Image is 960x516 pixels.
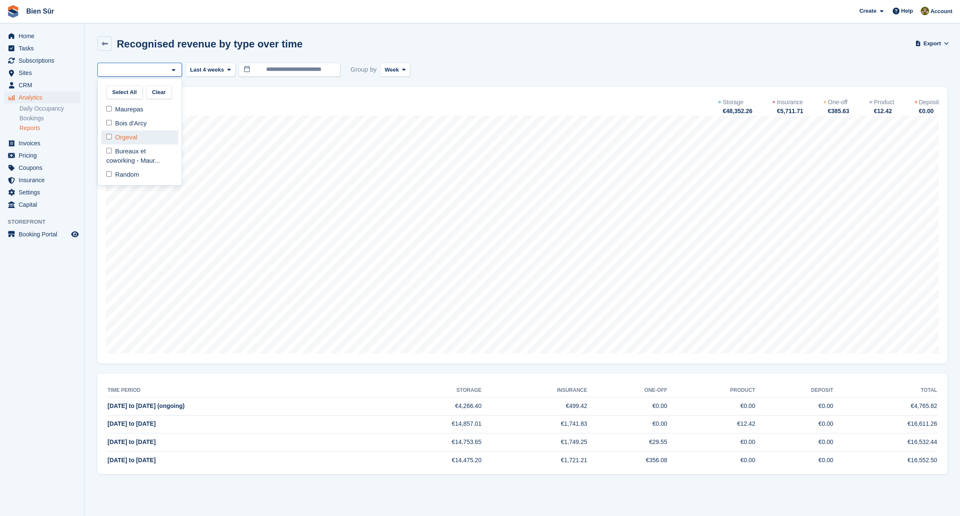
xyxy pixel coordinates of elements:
td: €16,532.44 [833,433,937,452]
td: €0.00 [755,397,833,416]
div: Bois d'Arcy [101,117,178,130]
td: €14,857.01 [378,415,481,433]
div: Bureaux et coworking - Maur... [101,144,178,168]
button: Select All [106,86,143,100]
td: €1,741.83 [481,415,587,433]
th: Product [667,384,755,397]
span: [DATE] to [DATE] (ongoing) [108,402,185,409]
div: Deposit [919,98,939,107]
td: €16,611.26 [833,415,937,433]
th: Storage [378,384,481,397]
td: €1,749.25 [481,433,587,452]
span: [DATE] to [DATE] [108,457,156,463]
span: Sites [19,67,69,79]
span: Insurance [19,174,69,186]
span: Coupons [19,162,69,174]
div: Orgeval [101,130,178,144]
div: €0.00 [918,107,939,116]
td: €0.00 [755,433,833,452]
div: Storage [723,98,743,107]
td: €356.08 [587,451,667,469]
span: Analytics [19,92,69,103]
td: €0.00 [755,415,833,433]
div: Random [101,168,178,182]
a: menu [4,228,80,240]
div: €385.63 [827,107,850,116]
td: €16,552.50 [833,451,937,469]
td: €499.42 [481,397,587,416]
span: Export [924,39,941,48]
td: €12.42 [667,415,755,433]
button: Export [917,36,947,50]
a: menu [4,67,80,79]
span: Pricing [19,150,69,161]
td: €14,475.20 [378,451,481,469]
div: Maurepas [101,103,178,117]
a: menu [4,150,80,161]
td: €29.55 [587,433,667,452]
td: €0.00 [667,397,755,416]
button: Clear [146,86,172,100]
img: Matthieu Burnand [921,7,929,15]
a: menu [4,199,80,211]
td: €1,721.21 [481,451,587,469]
span: Booking Portal [19,228,69,240]
span: Last 4 weeks [190,66,224,74]
div: One-off [828,98,847,107]
a: Daily Occupancy [19,105,80,113]
span: Group by [350,63,377,77]
td: €14,753.65 [378,433,481,452]
a: Preview store [70,229,80,239]
td: €0.00 [587,397,667,416]
span: Subscriptions [19,55,69,67]
span: Storefront [8,218,84,226]
h2: Recognised revenue by type over time [117,38,303,50]
a: menu [4,162,80,174]
th: Total [833,384,937,397]
span: Invoices [19,137,69,149]
td: €4,266.40 [378,397,481,416]
td: €0.00 [667,451,755,469]
a: Reports [19,124,80,132]
th: One-off [587,384,667,397]
span: Create [859,7,876,15]
td: €0.00 [587,415,667,433]
span: CRM [19,79,69,91]
span: Home [19,30,69,42]
a: menu [4,174,80,186]
span: Account [930,7,952,16]
div: €12.42 [873,107,894,116]
th: insurance [481,384,587,397]
span: [DATE] to [DATE] [108,420,156,427]
span: Week [385,66,399,74]
img: stora-icon-8386f47178a22dfd0bd8f6a31ec36ba5ce8667c1dd55bd0f319d3a0aa187defe.svg [7,5,19,18]
td: €0.00 [667,433,755,452]
a: menu [4,42,80,54]
a: menu [4,55,80,67]
a: menu [4,30,80,42]
a: menu [4,186,80,198]
a: menu [4,92,80,103]
button: Week [380,63,410,77]
a: menu [4,79,80,91]
div: €48,352.26 [722,107,752,116]
span: [DATE] to [DATE] [108,438,156,445]
div: €5,711.71 [776,107,803,116]
span: Capital [19,199,69,211]
a: Bookings [19,114,80,122]
a: menu [4,137,80,149]
div: Insurance [777,98,803,107]
button: Last 4 weeks [185,63,235,77]
a: Bien Sûr [23,4,58,18]
th: Deposit [755,384,833,397]
span: Settings [19,186,69,198]
th: Time period [108,384,378,397]
div: Product [874,98,894,107]
td: €0.00 [755,451,833,469]
span: Help [901,7,913,15]
td: €4,765.82 [833,397,937,416]
span: Tasks [19,42,69,54]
